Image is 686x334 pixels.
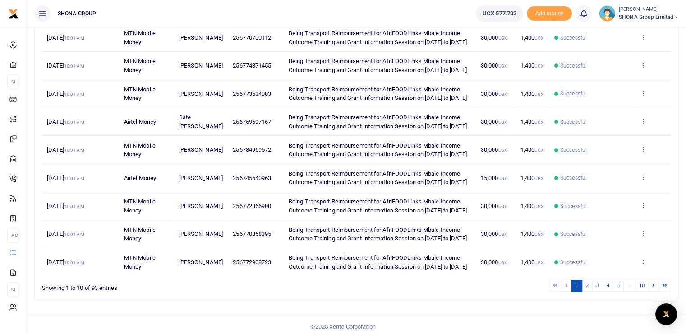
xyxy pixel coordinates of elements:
[613,280,624,292] a: 5
[233,230,271,237] span: 256770858395
[534,204,543,209] small: UGX
[124,142,156,158] span: MTN Mobile Money
[560,202,587,210] span: Successful
[124,118,156,125] span: Airtel Money
[481,146,507,153] span: 30,000
[289,170,467,186] span: Being Transport Reimbursement for AfriFOODLinks Mbale Income Outcome Training and Grant Informati...
[560,230,587,238] span: Successful
[534,63,543,68] small: UGX
[64,63,84,68] small: 10:01 AM
[472,5,527,22] li: Wallet ballance
[655,303,677,325] div: Open Intercom Messenger
[560,174,587,182] span: Successful
[498,148,506,153] small: UGX
[64,176,84,181] small: 10:01 AM
[289,226,467,242] span: Being Transport Reimbursement for AfriFOODLinks Mbale Income Outcome Training and Grant Informati...
[560,118,587,126] span: Successful
[124,226,156,242] span: MTN Mobile Money
[527,9,572,16] a: Add money
[619,13,679,21] span: SHONA Group Limited
[603,280,613,292] a: 4
[47,230,84,237] span: [DATE]
[233,259,271,266] span: 256772908723
[560,258,587,266] span: Successful
[481,259,507,266] span: 30,000
[560,90,587,98] span: Successful
[124,30,156,45] span: MTN Mobile Money
[481,230,507,237] span: 30,000
[289,142,467,158] span: Being Transport Reimbursement for AfriFOODLinks Mbale Income Outcome Training and Grant Informati...
[520,62,543,69] span: 1,400
[498,204,506,209] small: UGX
[64,92,84,97] small: 10:01 AM
[7,228,19,243] li: Ac
[481,62,507,69] span: 30,000
[520,175,543,181] span: 1,400
[481,203,507,209] span: 30,000
[233,203,271,209] span: 256772366900
[179,175,223,181] span: [PERSON_NAME]
[233,90,271,97] span: 256773534003
[179,230,223,237] span: [PERSON_NAME]
[476,5,523,22] a: UGX 577,702
[520,118,543,125] span: 1,400
[47,203,84,209] span: [DATE]
[481,90,507,97] span: 30,000
[47,34,84,41] span: [DATE]
[47,62,84,69] span: [DATE]
[571,280,582,292] a: 1
[124,254,156,270] span: MTN Mobile Money
[124,58,156,73] span: MTN Mobile Money
[527,6,572,21] span: Add money
[498,36,506,41] small: UGX
[47,90,84,97] span: [DATE]
[481,34,507,41] span: 30,000
[534,92,543,97] small: UGX
[8,10,19,17] a: logo-small logo-large logo-large
[520,34,543,41] span: 1,400
[47,259,84,266] span: [DATE]
[42,279,300,293] div: Showing 1 to 10 of 93 entries
[124,86,156,102] span: MTN Mobile Money
[481,175,507,181] span: 15,000
[619,6,679,14] small: [PERSON_NAME]
[124,198,156,214] span: MTN Mobile Money
[64,232,84,237] small: 10:01 AM
[233,175,271,181] span: 256745640963
[498,176,506,181] small: UGX
[520,146,543,153] span: 1,400
[534,176,543,181] small: UGX
[124,175,156,181] span: Airtel Money
[520,90,543,97] span: 1,400
[64,260,84,265] small: 10:01 AM
[54,9,100,18] span: SHONA GROUP
[7,74,19,89] li: M
[635,280,649,292] a: 10
[47,118,84,125] span: [DATE]
[498,260,506,265] small: UGX
[534,36,543,41] small: UGX
[64,120,84,125] small: 10:01 AM
[47,146,84,153] span: [DATE]
[520,259,543,266] span: 1,400
[233,62,271,69] span: 256774371455
[599,5,679,22] a: profile-user [PERSON_NAME] SHONA Group Limited
[233,34,271,41] span: 256770700112
[498,120,506,125] small: UGX
[289,30,467,45] span: Being Transport Reimbursement for AfriFOODLinks Mbale Income Outcome Training and Grant Informati...
[179,259,223,266] span: [PERSON_NAME]
[483,9,516,18] span: UGX 577,702
[7,282,19,297] li: M
[498,92,506,97] small: UGX
[592,280,603,292] a: 3
[289,58,467,73] span: Being Transport Reimbursement for AfriFOODLinks Mbale Income Outcome Training and Grant Informati...
[534,232,543,237] small: UGX
[179,62,223,69] span: [PERSON_NAME]
[520,230,543,237] span: 1,400
[498,63,506,68] small: UGX
[8,9,19,19] img: logo-small
[47,175,84,181] span: [DATE]
[64,204,84,209] small: 10:01 AM
[527,6,572,21] li: Toup your wallet
[534,148,543,153] small: UGX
